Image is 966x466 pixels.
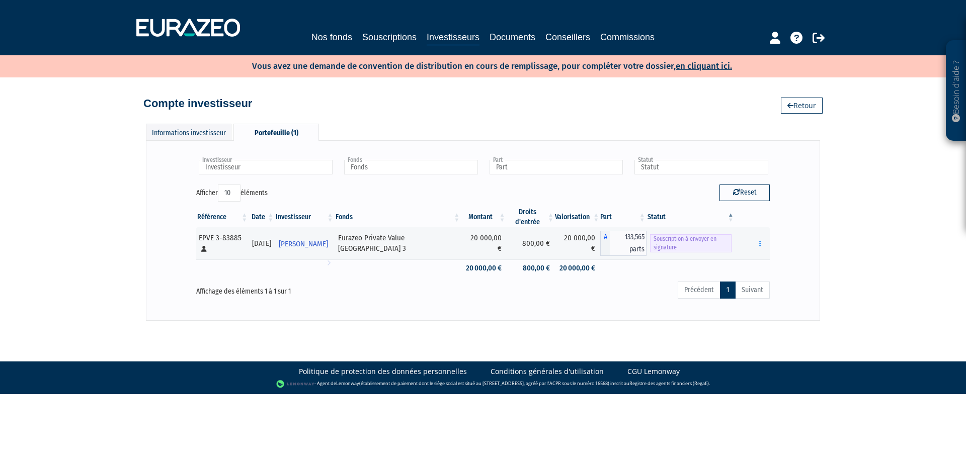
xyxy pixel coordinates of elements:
th: Date: activer pour trier la colonne par ordre croissant [249,207,275,227]
td: 20 000,00 € [461,227,506,259]
div: [DATE] [252,238,271,249]
span: A [600,231,610,256]
td: 20 000,00 € [555,259,600,277]
th: Investisseur: activer pour trier la colonne par ordre croissant [275,207,334,227]
td: 800,00 € [507,227,555,259]
p: Besoin d'aide ? [950,46,962,136]
button: Reset [719,184,770,201]
a: Retour [781,98,823,114]
a: [PERSON_NAME] [275,233,334,253]
div: Affichage des éléments 1 à 1 sur 1 [196,281,427,297]
a: Investisseurs [427,30,479,46]
i: [Français] Personne physique [201,246,207,252]
a: Conditions générales d'utilisation [491,366,604,377]
a: Politique de protection des données personnelles [299,366,467,377]
td: 800,00 € [507,259,555,277]
label: Afficher éléments [196,184,268,202]
div: EPVE 3-83885 [199,233,245,254]
div: Portefeuille (1) [233,124,319,141]
a: 1 [720,282,736,299]
a: Documents [490,30,535,44]
th: Montant: activer pour trier la colonne par ordre croissant [461,207,506,227]
a: Nos fonds [311,30,352,44]
a: Lemonway [336,380,359,387]
th: Fonds: activer pour trier la colonne par ordre croissant [335,207,461,227]
div: A - Eurazeo Private Value Europe 3 [600,231,647,256]
h4: Compte investisseur [143,98,252,110]
th: Statut : activer pour trier la colonne par ordre d&eacute;croissant [647,207,735,227]
img: 1732889491-logotype_eurazeo_blanc_rvb.png [136,19,240,37]
a: en cliquant ici. [676,61,732,71]
img: logo-lemonway.png [276,379,315,389]
a: Conseillers [545,30,590,44]
div: Eurazeo Private Value [GEOGRAPHIC_DATA] 3 [338,233,458,254]
th: Droits d'entrée: activer pour trier la colonne par ordre croissant [507,207,555,227]
a: Commissions [600,30,655,44]
span: [PERSON_NAME] [279,235,328,253]
p: Vous avez une demande de convention de distribution en cours de remplissage, pour compléter votre... [223,58,732,72]
span: 133,565 parts [610,231,647,256]
div: Informations investisseur [146,124,231,140]
i: Voir l'investisseur [327,253,331,272]
a: Souscriptions [362,30,417,44]
div: - Agent de (établissement de paiement dont le siège social est situé au [STREET_ADDRESS], agréé p... [10,379,956,389]
td: 20 000,00 € [555,227,600,259]
th: Valorisation: activer pour trier la colonne par ordre croissant [555,207,600,227]
select: Afficheréléments [218,184,240,202]
th: Référence : activer pour trier la colonne par ordre croissant [196,207,249,227]
a: Registre des agents financiers (Regafi) [629,380,709,387]
th: Part: activer pour trier la colonne par ordre croissant [600,207,647,227]
a: CGU Lemonway [627,366,680,377]
span: Souscription à envoyer en signature [650,234,732,252]
td: 20 000,00 € [461,259,506,277]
